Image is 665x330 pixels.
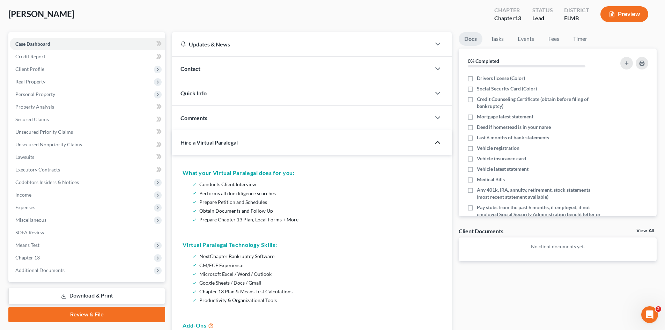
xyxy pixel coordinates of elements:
a: Lawsuits [10,151,165,163]
span: Last 6 months of bank statements [477,134,549,141]
li: Performs all due diligence searches [199,189,438,198]
a: Docs [459,32,482,46]
span: Any 401k, IRA, annuity, retirement, stock statements (most recent statement available) [477,186,601,200]
li: CM/ECF Experience [199,261,438,270]
span: Drivers license (Color) [477,75,525,82]
a: Executory Contracts [10,163,165,176]
span: Unsecured Priority Claims [15,129,73,135]
a: Credit Report [10,50,165,63]
a: Case Dashboard [10,38,165,50]
a: View All [636,228,654,233]
h5: Virtual Paralegal Technology Skills: [183,241,441,249]
span: Secured Claims [15,116,49,122]
span: 13 [515,15,521,21]
span: Additional Documents [15,267,65,273]
li: Conducts Client Interview [199,180,438,189]
a: Events [512,32,540,46]
span: SOFA Review [15,229,44,235]
span: Real Property [15,79,45,85]
span: Unsecured Nonpriority Claims [15,141,82,147]
span: Contact [180,65,200,72]
h5: Add-Ons [183,321,441,330]
a: SOFA Review [10,226,165,239]
iframe: Intercom live chat [641,306,658,323]
span: Comments [180,115,207,121]
span: 2 [656,306,661,312]
span: Vehicle insurance card [477,155,526,162]
a: Fees [542,32,565,46]
span: Miscellaneous [15,217,46,223]
a: Unsecured Priority Claims [10,126,165,138]
span: Hire a Virtual Paralegal [180,139,238,146]
a: Property Analysis [10,101,165,113]
span: Client Profile [15,66,44,72]
div: Client Documents [459,227,503,235]
span: Pay stubs from the past 6 months, if employed, if not employed Social Security Administration ben... [477,204,601,225]
li: Productivity & Organizational Tools [199,296,438,305]
div: Chapter [494,14,521,22]
a: Unsecured Nonpriority Claims [10,138,165,151]
li: Prepare Petition and Schedules [199,198,438,206]
span: Income [15,192,31,198]
span: Medical Bills [477,176,505,183]
span: [PERSON_NAME] [8,9,74,19]
li: Google Sheets / Docs / Gmail [199,278,438,287]
div: District [564,6,589,14]
li: Microsoft Excel / Word / Outlook [199,270,438,278]
li: Obtain Documents and Follow Up [199,206,438,215]
li: NextChapter Bankruptcy Software [199,252,438,261]
div: Chapter [494,6,521,14]
span: Expenses [15,204,35,210]
span: Social Security Card (Color) [477,85,537,92]
span: Property Analysis [15,104,54,110]
a: Secured Claims [10,113,165,126]
div: Updates & News [180,41,422,48]
span: Executory Contracts [15,167,60,173]
strong: 0% Completed [468,58,499,64]
a: Timer [568,32,593,46]
span: Means Test [15,242,39,248]
div: Status [532,6,553,14]
span: Vehicle latest statement [477,166,529,173]
a: Tasks [485,32,509,46]
div: FLMB [564,14,589,22]
span: Personal Property [15,91,55,97]
span: Deed if homestead is in your name [477,124,551,131]
span: Credit Counseling Certificate (obtain before filing of bankruptcy) [477,96,601,110]
span: Mortgage latest statement [477,113,533,120]
span: Credit Report [15,53,45,59]
span: Lawsuits [15,154,34,160]
span: Quick Info [180,90,207,96]
span: Codebtors Insiders & Notices [15,179,79,185]
li: Chapter 13 Plan & Means Test Calculations [199,287,438,296]
h5: What your Virtual Paralegal does for you: [183,169,441,177]
a: Review & File [8,307,165,322]
span: Vehicle registration [477,145,519,152]
p: No client documents yet. [464,243,651,250]
div: Lead [532,14,553,22]
a: Download & Print [8,288,165,304]
span: Case Dashboard [15,41,50,47]
button: Preview [600,6,648,22]
li: Prepare Chapter 13 Plan, Local Forms + More [199,215,438,224]
span: Chapter 13 [15,255,40,261]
